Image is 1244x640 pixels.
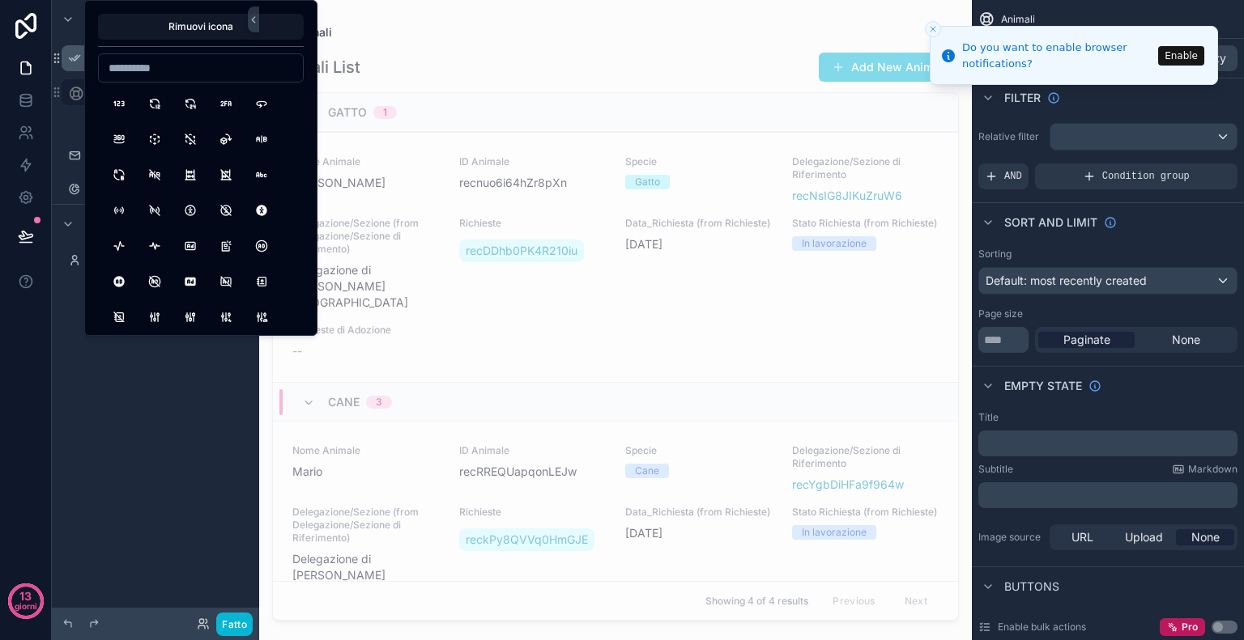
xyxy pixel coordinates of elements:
[211,89,241,118] button: 2fa
[978,482,1238,508] div: scrollable content
[986,273,1147,287] span: Default: most recently created
[222,618,247,630] font: Fatto
[168,20,233,32] font: Rimuovi icona
[211,196,241,225] button: AccessibleOff
[247,196,276,225] button: AccessibleOffFilled
[104,160,134,189] button: AB2
[978,531,1043,544] label: Image source
[1125,529,1163,545] span: Upload
[1158,46,1204,66] button: Enable
[1004,378,1082,394] span: Empty state
[247,125,276,154] button: AB
[1172,332,1200,348] span: None
[140,196,169,225] button: AccessPointOff
[140,160,169,189] button: ABOff
[211,160,241,189] button: AbacusOff
[81,108,249,134] a: Create New Animali
[211,231,241,261] button: Ad2
[1102,170,1190,183] span: Condition group
[176,125,205,154] button: 3dCubeSphereOff
[140,267,169,296] button: AdCircleOff
[247,303,276,332] button: AdjustmentsCancel
[216,612,253,636] button: Fatto
[176,196,205,225] button: Accessible
[176,231,205,261] button: Ad
[62,176,249,202] a: Richieste di Adozione
[925,21,941,37] button: Close toast
[1001,13,1035,26] span: Animali
[104,125,134,154] button: 360View
[1071,529,1093,545] span: URL
[19,589,32,603] font: 13
[1004,170,1022,183] span: AND
[62,45,249,71] a: App Setup
[1004,90,1041,106] span: Filter
[104,231,134,261] button: Activity
[247,231,276,261] button: AdCircle
[978,130,1043,143] label: Relative filter
[104,89,134,118] button: 123
[978,430,1238,456] div: scrollable content
[1004,214,1097,231] span: Sort And Limit
[176,89,205,118] button: 24Hours
[176,303,205,332] button: AdjustmentsAlt
[247,160,276,189] button: Abc
[978,307,1023,320] label: Page size
[104,267,134,296] button: AdCircleFilled
[62,248,249,273] a: Il mio profilo
[978,267,1238,295] button: Default: most recently created
[211,267,241,296] button: AdOff
[1188,463,1238,476] span: Markdown
[62,142,249,168] a: Delegazioni/Sezioni
[98,14,304,40] button: Rimuovi icona
[15,601,37,611] font: giorni
[211,125,241,154] button: 3dRotate
[247,267,276,296] button: AddressBook
[176,160,205,189] button: Abacus
[176,267,205,296] button: AdFilled
[140,125,169,154] button: 3dCubeSphere
[140,89,169,118] button: 12Hours
[104,196,134,225] button: AccessPoint
[978,411,999,424] label: Title
[978,248,1012,261] label: Sorting
[1191,529,1220,545] span: None
[1172,463,1238,476] a: Markdown
[962,40,1153,71] div: Do you want to enable browser notifications?
[247,89,276,118] button: 360
[211,303,241,332] button: AdjustmentsBolt
[978,463,1013,476] label: Subtitle
[140,231,169,261] button: ActivityHeartbeat
[1063,332,1110,348] span: Paginate
[1004,579,1059,595] span: Buttons
[104,303,134,332] button: AddressBookOff
[140,303,169,332] button: Adjustments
